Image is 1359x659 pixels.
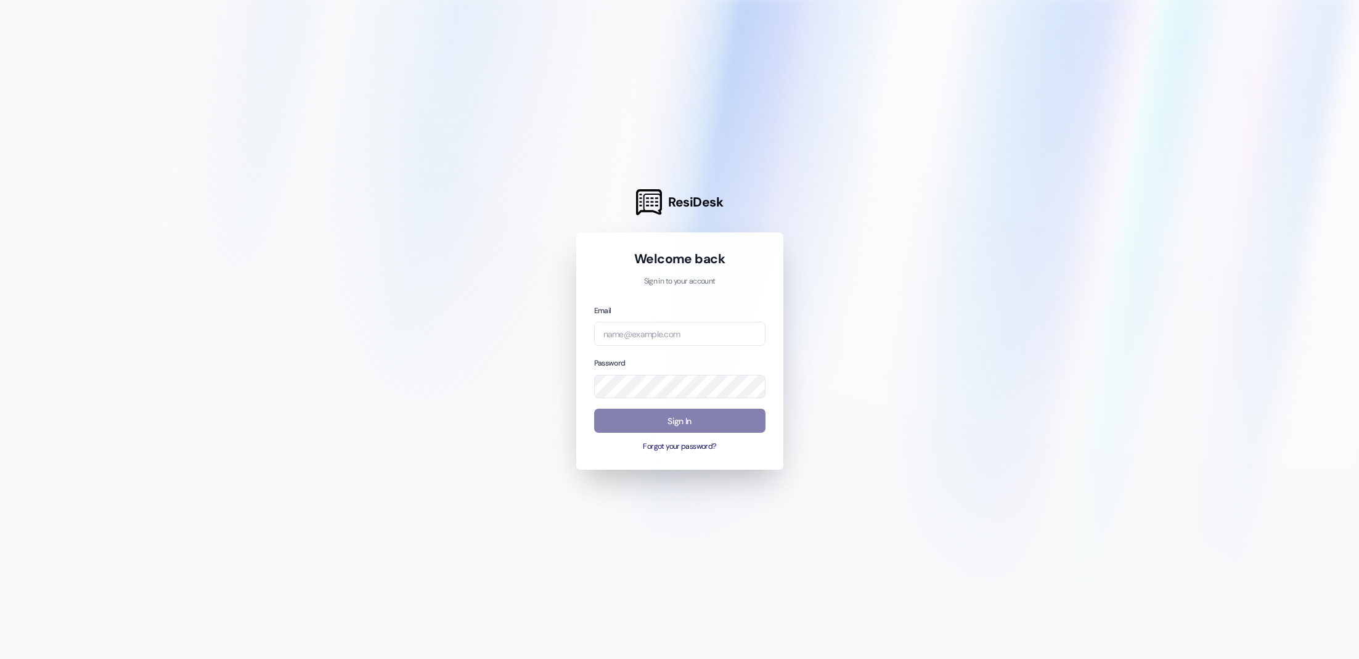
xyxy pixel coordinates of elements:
span: ResiDesk [668,194,723,211]
input: name@example.com [594,322,765,346]
img: ResiDesk Logo [636,189,662,215]
h1: Welcome back [594,250,765,268]
button: Sign In [594,409,765,433]
label: Password [594,358,626,368]
label: Email [594,306,611,316]
p: Sign in to your account [594,276,765,287]
button: Forgot your password? [594,441,765,452]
